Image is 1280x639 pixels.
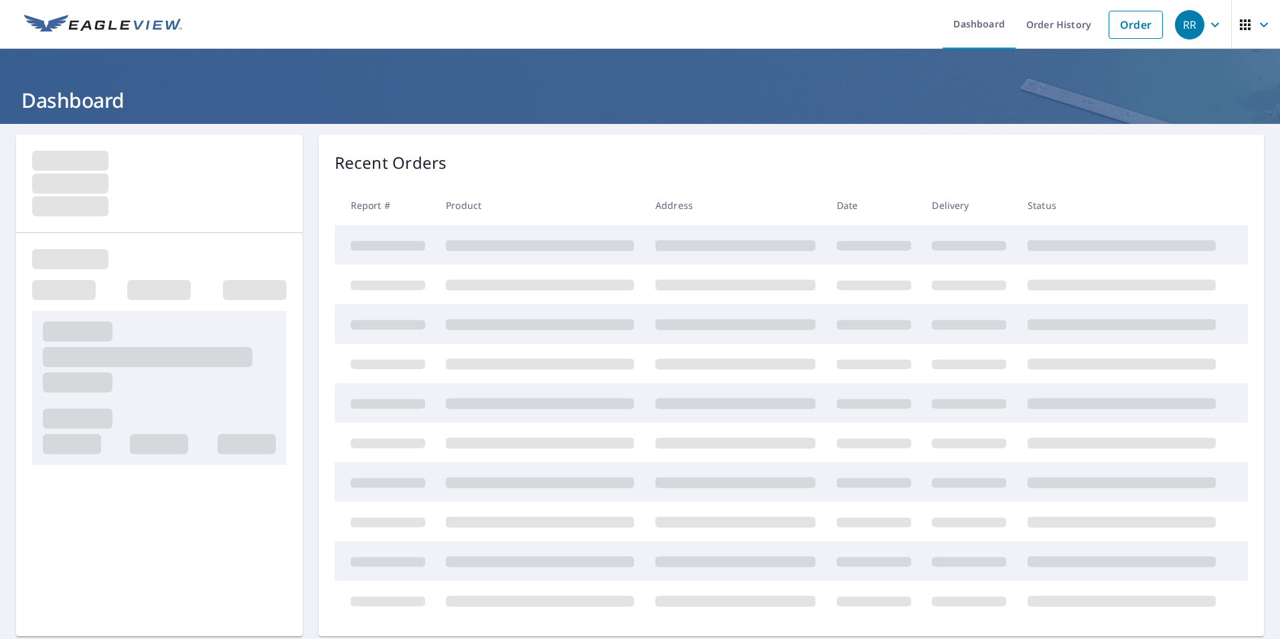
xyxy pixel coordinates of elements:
th: Product [435,186,645,225]
h1: Dashboard [16,86,1264,114]
th: Delivery [921,186,1017,225]
th: Status [1017,186,1226,225]
th: Address [645,186,826,225]
th: Report # [335,186,436,225]
th: Date [826,186,922,225]
p: Recent Orders [335,151,447,175]
div: RR [1175,10,1204,40]
img: EV Logo [24,15,182,35]
a: Order [1109,11,1163,39]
